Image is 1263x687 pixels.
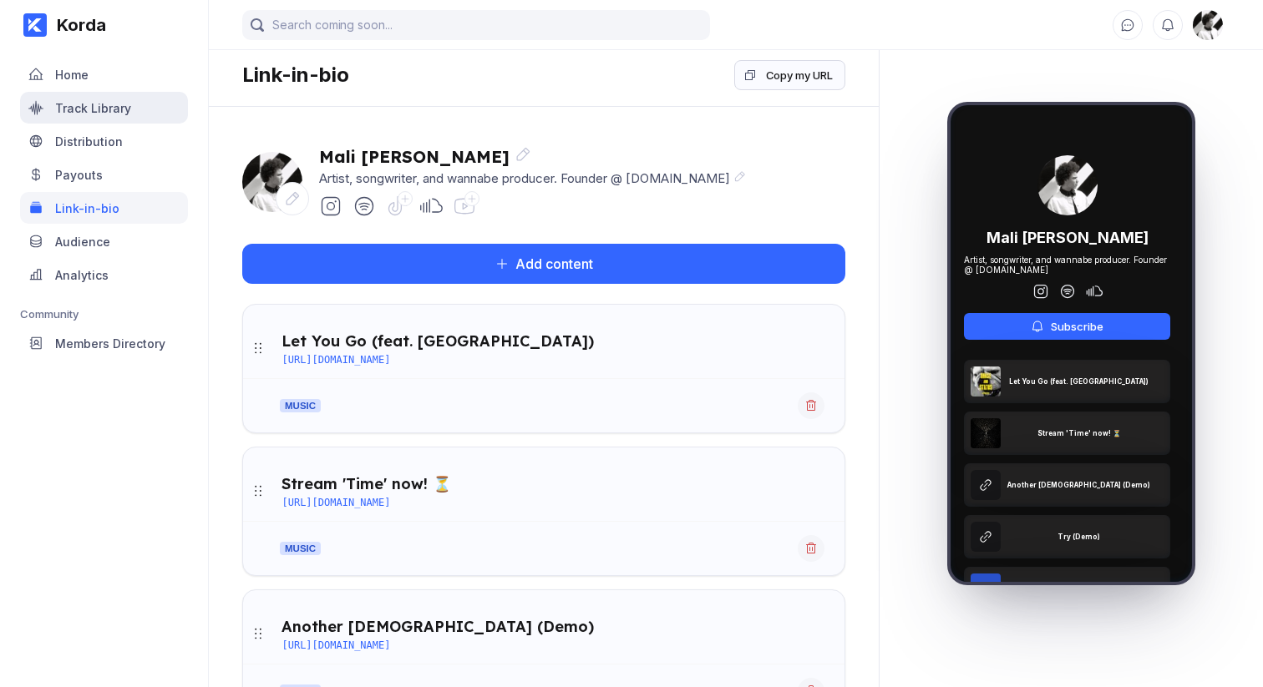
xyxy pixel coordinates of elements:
div: Home [55,68,89,82]
a: Members Directory [20,327,188,361]
button: Subscribe [964,313,1170,340]
a: Payouts [20,159,188,192]
img: Let You Go (feat. Mali) [971,366,1001,397]
button: Add content [242,244,845,284]
a: Track Library [20,92,188,125]
div: Try (Demo) [1058,533,1100,541]
a: Distribution [20,125,188,159]
div: Artist, songwriter, and wannabe producer. Founder @ [DOMAIN_NAME] [964,255,1170,275]
div: Copy my URL [766,67,833,83]
div: Link-in-bio [242,63,349,87]
a: Audience [20,225,188,259]
div: Subscribe [1044,320,1103,333]
div: Mali [PERSON_NAME] [319,146,746,167]
div: Another [DEMOGRAPHIC_DATA] (Demo) [282,617,594,636]
a: Home [20,58,188,92]
strong: music [280,399,321,412]
img: Korda artists playlist [971,573,1001,604]
div: Analytics [55,268,109,282]
div: Track Library [55,101,131,115]
div: Community [20,307,188,321]
div: Artist, songwriter, and wannabe producer. Founder @ [DOMAIN_NAME] [319,170,746,186]
img: 160x160 [1037,155,1098,215]
div: Mali McCalla [242,152,302,212]
a: Analytics [20,259,188,292]
div: Mali [PERSON_NAME] [987,229,1149,246]
div: Distribution [55,134,123,149]
div: Link-in-bio [55,201,119,215]
img: Stream 'Time' now! ⏳ [971,418,1001,448]
div: [URL][DOMAIN_NAME] [282,639,390,651]
div: Members Directory [55,336,165,351]
button: Copy my URL [734,60,845,90]
div: Another [DEMOGRAPHIC_DATA] (Demo) [1007,481,1150,489]
img: 160x160 [1193,10,1223,40]
input: Search coming soon... [242,10,710,40]
strong: music [280,542,321,555]
div: Mali McCalla [1193,10,1223,40]
div: Add content [509,255,593,272]
div: Mali McCalla [1037,155,1098,215]
div: Let You Go (feat. [GEOGRAPHIC_DATA]) [282,331,594,351]
div: Korda [47,15,106,35]
div: Stream 'Time' now! ⏳ [282,474,451,493]
div: Stream 'Time' now! ⏳[URL][DOMAIN_NAME]music [242,447,845,576]
img: 160x160 [242,152,302,212]
div: Audience [55,235,110,249]
div: Let You Go (feat. [GEOGRAPHIC_DATA]) [1009,377,1149,386]
a: Link-in-bio [20,192,188,225]
div: [URL][DOMAIN_NAME] [282,497,390,508]
div: [URL][DOMAIN_NAME] [282,354,390,366]
div: Let You Go (feat. [GEOGRAPHIC_DATA])[URL][DOMAIN_NAME]music [242,304,845,433]
div: Payouts [55,168,103,182]
div: Stream 'Time' now! ⏳ [1037,429,1121,437]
